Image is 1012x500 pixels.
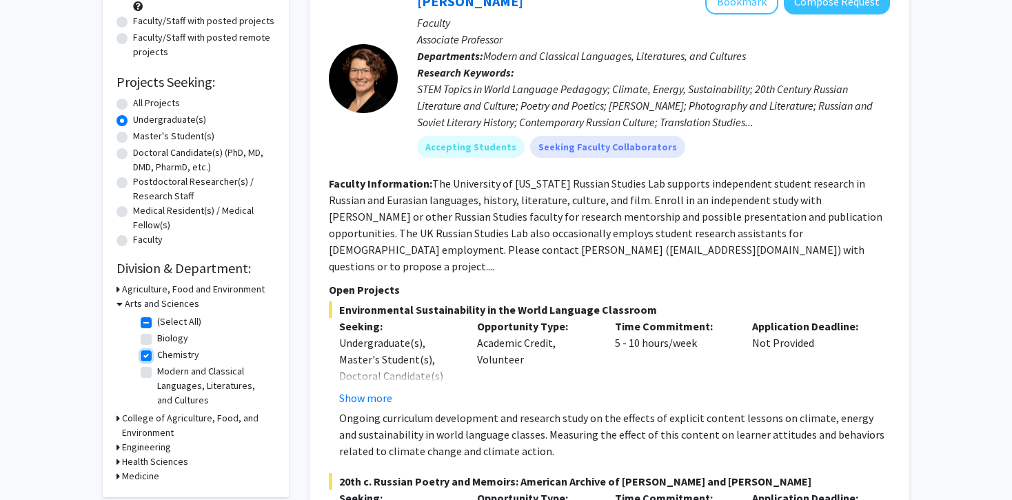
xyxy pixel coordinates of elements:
[329,177,882,273] fg-read-more: The University of [US_STATE] Russian Studies Lab supports independent student research in Russian...
[133,112,206,127] label: Undergraduate(s)
[742,318,880,406] div: Not Provided
[157,364,272,408] label: Modern and Classical Languages, Literatures, and Cultures
[117,74,275,90] h2: Projects Seeking:
[122,454,188,469] h3: Health Sciences
[329,177,432,190] b: Faculty Information:
[417,31,890,48] p: Associate Professor
[417,81,890,130] div: STEM Topics in World Language Pedagogy; Climate, Energy, Sustainability; 20th Century Russian Lit...
[615,318,732,334] p: Time Commitment:
[157,348,199,362] label: Chemistry
[483,49,746,63] span: Modern and Classical Languages, Literatures, and Cultures
[329,301,890,318] span: Environmental Sustainability in the World Language Classroom
[752,318,869,334] p: Application Deadline:
[125,297,199,311] h3: Arts and Sciences
[122,440,171,454] h3: Engineering
[133,203,275,232] label: Medical Resident(s) / Medical Fellow(s)
[122,469,159,483] h3: Medicine
[417,136,525,158] mat-chip: Accepting Students
[122,282,265,297] h3: Agriculture, Food and Environment
[417,66,514,79] b: Research Keywords:
[133,129,214,143] label: Master's Student(s)
[530,136,685,158] mat-chip: Seeking Faculty Collaborators
[133,14,274,28] label: Faculty/Staff with posted projects
[339,334,456,467] div: Undergraduate(s), Master's Student(s), Doctoral Candidate(s) (PhD, MD, DMD, PharmD, etc.), Postdo...
[339,318,456,334] p: Seeking:
[117,260,275,277] h2: Division & Department:
[605,318,742,406] div: 5 - 10 hours/week
[133,146,275,174] label: Doctoral Candidate(s) (PhD, MD, DMD, PharmD, etc.)
[329,281,890,298] p: Open Projects
[157,314,201,329] label: (Select All)
[477,318,594,334] p: Opportunity Type:
[122,411,275,440] h3: College of Agriculture, Food, and Environment
[133,30,275,59] label: Faculty/Staff with posted remote projects
[329,473,890,490] span: 20th c. Russian Poetry and Memoirs: American Archive of [PERSON_NAME] and [PERSON_NAME]
[417,49,483,63] b: Departments:
[133,232,163,247] label: Faculty
[133,96,180,110] label: All Projects
[417,14,890,31] p: Faculty
[133,174,275,203] label: Postdoctoral Researcher(s) / Research Staff
[10,438,59,490] iframe: Chat
[339,390,392,406] button: Show more
[467,318,605,406] div: Academic Credit, Volunteer
[339,410,890,459] p: Ongoing curriculum development and research study on the effects of explicit content lessons on c...
[157,331,188,346] label: Biology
